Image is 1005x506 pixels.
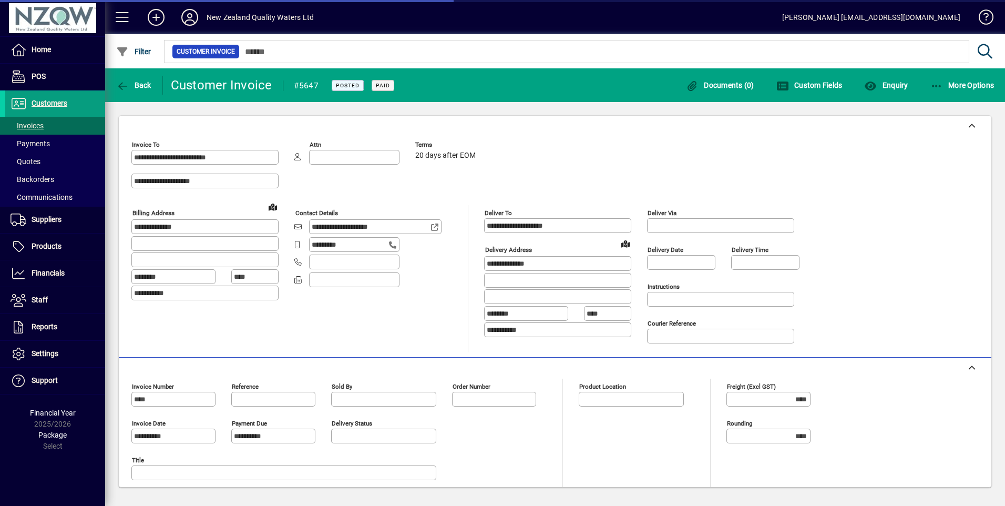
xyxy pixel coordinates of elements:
mat-label: Freight (excl GST) [727,383,776,390]
span: Posted [336,82,360,89]
mat-label: Payment due [232,420,267,427]
a: Home [5,37,105,63]
span: Filter [116,47,151,56]
a: Quotes [5,153,105,170]
span: Suppliers [32,215,61,224]
span: Staff [32,296,48,304]
a: POS [5,64,105,90]
span: Financials [32,269,65,277]
span: Financial Year [30,409,76,417]
mat-label: Invoice number [132,383,174,390]
div: #5647 [294,77,319,94]
span: Customers [32,99,67,107]
span: Package [38,431,67,439]
a: Settings [5,341,105,367]
span: Enquiry [864,81,908,89]
button: Enquiry [862,76,910,95]
mat-label: Deliver via [648,209,676,217]
app-page-header-button: Back [105,76,163,95]
span: Reports [32,322,57,331]
span: Customer Invoice [177,46,235,57]
span: Support [32,376,58,384]
button: Add [139,8,173,27]
mat-label: Reference [232,383,259,390]
button: Filter [114,42,154,61]
mat-label: Deliver To [485,209,512,217]
mat-label: Delivery status [332,420,372,427]
span: Invoices [11,122,44,130]
span: Payments [11,139,50,148]
mat-label: Instructions [648,283,680,290]
a: Payments [5,135,105,153]
span: Custom Fields [776,81,843,89]
a: Suppliers [5,207,105,233]
a: Communications [5,188,105,206]
span: Paid [376,82,390,89]
span: Backorders [11,175,54,184]
div: [PERSON_NAME] [EMAIL_ADDRESS][DOMAIN_NAME] [782,9,960,26]
a: Knowledge Base [971,2,992,36]
button: Documents (0) [683,76,757,95]
mat-label: Delivery date [648,246,683,254]
span: Documents (0) [686,81,754,89]
button: Back [114,76,154,95]
button: Profile [173,8,207,27]
a: View on map [264,198,281,215]
span: Quotes [11,157,40,166]
a: Invoices [5,117,105,135]
mat-label: Invoice date [132,420,166,427]
mat-label: Title [132,457,144,464]
span: Products [32,242,61,250]
span: 20 days after EOM [415,151,476,160]
span: Settings [32,349,58,358]
div: Customer Invoice [171,77,272,94]
a: Backorders [5,170,105,188]
span: Communications [11,193,73,201]
a: Reports [5,314,105,340]
mat-label: Attn [310,141,321,148]
span: Terms [415,141,478,148]
mat-label: Delivery time [732,246,768,254]
mat-label: Order number [453,383,490,390]
button: More Options [928,76,997,95]
button: Custom Fields [774,76,845,95]
a: Support [5,368,105,394]
mat-label: Rounding [727,420,752,427]
a: Financials [5,260,105,287]
span: More Options [930,81,994,89]
mat-label: Invoice To [132,141,160,148]
div: New Zealand Quality Waters Ltd [207,9,314,26]
span: POS [32,72,46,80]
a: Staff [5,287,105,313]
a: Products [5,234,105,260]
a: View on map [617,235,634,252]
mat-label: Product location [579,383,626,390]
span: Home [32,45,51,54]
span: Back [116,81,151,89]
mat-label: Sold by [332,383,352,390]
mat-label: Courier Reference [648,320,696,327]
